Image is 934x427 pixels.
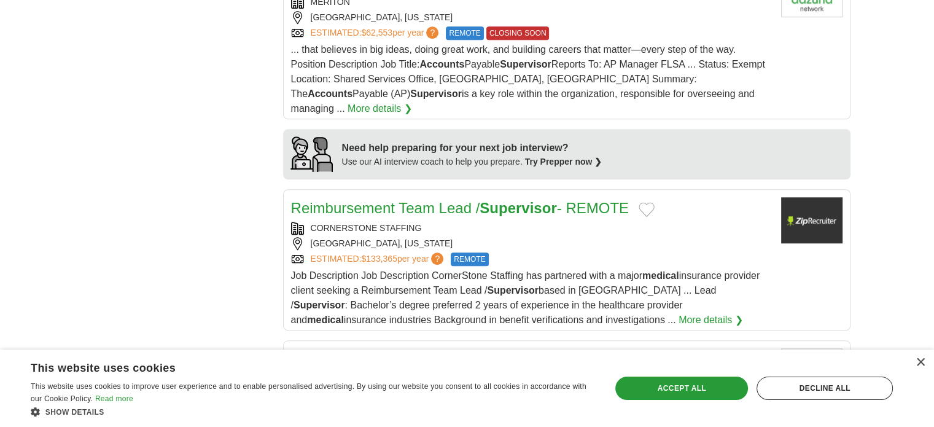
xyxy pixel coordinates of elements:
span: REMOTE [451,253,488,266]
div: This website uses cookies [31,357,563,375]
span: Job Description Job Description CornerStone Staffing has partnered with a major insurance provide... [291,270,760,325]
strong: Supervisor [500,59,551,69]
div: Need help preparing for your next job interview? [342,141,602,155]
a: Reimbursement Team Lead /Supervisor- REMOTE [291,200,629,216]
strong: Supervisor [294,300,345,310]
div: Show details [31,405,594,418]
div: [GEOGRAPHIC_DATA], [US_STATE] [291,11,771,24]
span: CLOSING SOON [486,26,550,40]
strong: Supervisor [410,88,462,99]
a: Try Prepper now ❯ [525,157,602,166]
div: [GEOGRAPHIC_DATA], [US_STATE] [291,237,771,250]
a: More details ❯ [679,313,743,327]
strong: Supervisor [487,285,539,296]
span: ? [431,253,443,265]
strong: medical [307,315,344,325]
span: $133,365 [361,254,397,264]
a: More details ❯ [348,101,412,116]
a: ESTIMATED:$62,553per year? [311,26,442,40]
a: ESTIMATED:$133,365per year? [311,253,446,266]
span: Show details [45,408,104,417]
div: Close [916,358,925,367]
div: Use our AI interview coach to help you prepare. [342,155,602,168]
strong: Accounts [308,88,352,99]
img: Company logo [781,197,843,243]
strong: medical [642,270,679,281]
div: CORNERSTONE STAFFING [291,222,771,235]
div: Accept all [615,377,748,400]
strong: Accounts [419,59,464,69]
span: $62,553 [361,28,392,37]
div: Decline all [757,377,893,400]
a: Read more, opens a new window [95,394,133,403]
strong: Supervisor [480,200,556,216]
span: ? [426,26,438,39]
span: REMOTE [446,26,483,40]
img: Company logo [781,348,843,394]
span: This website uses cookies to improve user experience and to enable personalised advertising. By u... [31,382,586,403]
span: ... that believes in big ideas, doing great work, and building careers that matter—every step of ... [291,44,765,114]
button: Add to favorite jobs [639,202,655,217]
